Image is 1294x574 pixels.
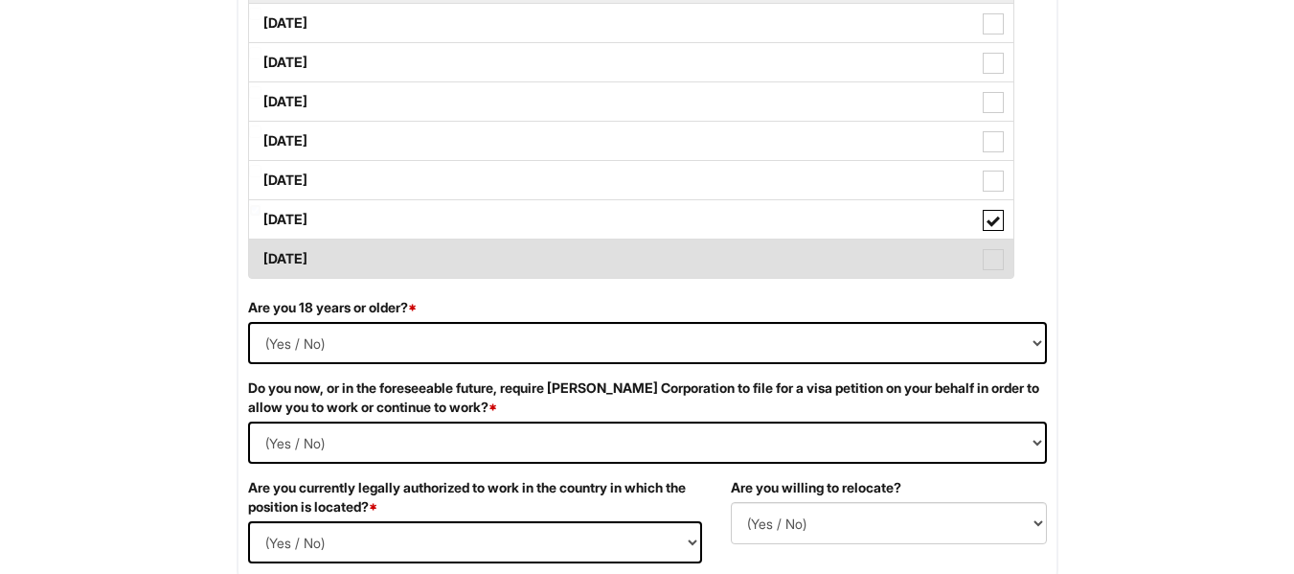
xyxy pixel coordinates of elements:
[249,161,1013,199] label: [DATE]
[731,478,901,497] label: Are you willing to relocate?
[248,478,702,517] label: Are you currently legally authorized to work in the country in which the position is located?
[248,298,417,317] label: Are you 18 years or older?
[248,422,1047,464] select: (Yes / No)
[249,200,1013,239] label: [DATE]
[248,322,1047,364] select: (Yes / No)
[248,521,702,563] select: (Yes / No)
[249,4,1013,42] label: [DATE]
[249,82,1013,121] label: [DATE]
[248,379,1047,417] label: Do you now, or in the foreseeable future, require [PERSON_NAME] Corporation to file for a visa pe...
[249,122,1013,160] label: [DATE]
[731,502,1047,544] select: (Yes / No)
[249,240,1013,278] label: [DATE]
[249,43,1013,81] label: [DATE]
